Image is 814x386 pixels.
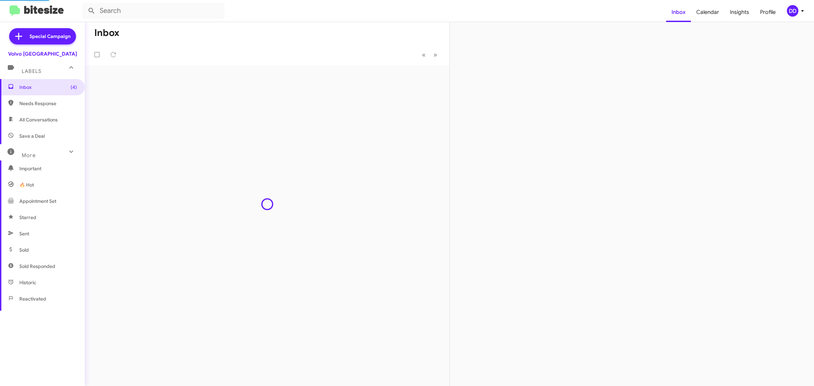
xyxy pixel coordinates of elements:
span: » [433,51,437,59]
button: Next [429,48,441,62]
a: Calendar [691,2,724,22]
a: Special Campaign [9,28,76,44]
span: Historic [19,279,36,286]
span: (4) [71,84,77,91]
span: Sold [19,247,29,253]
span: Special Campaign [30,33,71,40]
div: Volvo [GEOGRAPHIC_DATA] [8,51,77,57]
span: Save a Deal [19,133,45,139]
span: Labels [22,68,41,74]
a: Inbox [666,2,691,22]
span: All Conversations [19,116,58,123]
span: Important [19,165,77,172]
button: DD [781,5,807,17]
span: Inbox [19,84,77,91]
div: DD [787,5,798,17]
nav: Page navigation example [418,48,441,62]
span: More [22,152,36,158]
button: Previous [418,48,430,62]
a: Profile [755,2,781,22]
input: Search [82,3,225,19]
span: 🔥 Hot [19,181,34,188]
span: Starred [19,214,36,221]
span: Reactivated [19,295,46,302]
span: Sold Responded [19,263,55,270]
span: Sent [19,230,29,237]
span: Needs Response [19,100,77,107]
span: « [422,51,426,59]
a: Insights [724,2,755,22]
h1: Inbox [94,27,119,38]
span: Appointment Set [19,198,56,205]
